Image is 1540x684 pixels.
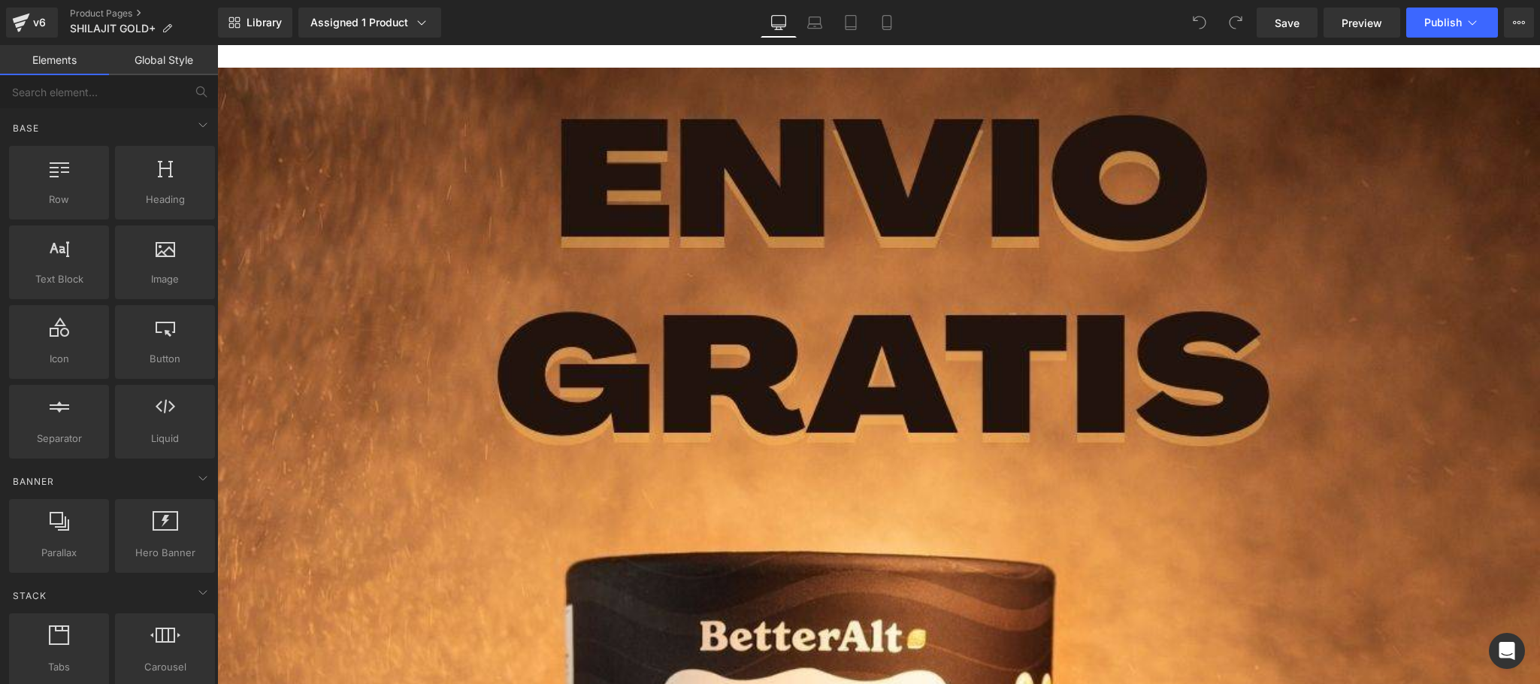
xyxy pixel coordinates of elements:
[11,121,41,135] span: Base
[14,351,104,367] span: Icon
[761,8,797,38] a: Desktop
[14,545,104,561] span: Parallax
[70,23,156,35] span: SHILAJIT GOLD+
[247,16,282,29] span: Library
[1406,8,1498,38] button: Publish
[11,589,48,603] span: Stack
[1424,17,1462,29] span: Publish
[120,431,210,446] span: Liquid
[833,8,869,38] a: Tablet
[1184,8,1215,38] button: Undo
[218,8,292,38] a: New Library
[14,431,104,446] span: Separator
[1489,633,1525,669] div: Open Intercom Messenger
[120,192,210,207] span: Heading
[797,8,833,38] a: Laptop
[6,8,58,38] a: v6
[120,545,210,561] span: Hero Banner
[869,8,905,38] a: Mobile
[109,45,218,75] a: Global Style
[14,192,104,207] span: Row
[120,351,210,367] span: Button
[70,8,218,20] a: Product Pages
[14,659,104,675] span: Tabs
[120,271,210,287] span: Image
[1221,8,1251,38] button: Redo
[310,15,429,30] div: Assigned 1 Product
[11,474,56,489] span: Banner
[1342,15,1382,31] span: Preview
[30,13,49,32] div: v6
[1504,8,1534,38] button: More
[14,271,104,287] span: Text Block
[120,659,210,675] span: Carousel
[1324,8,1400,38] a: Preview
[1275,15,1299,31] span: Save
